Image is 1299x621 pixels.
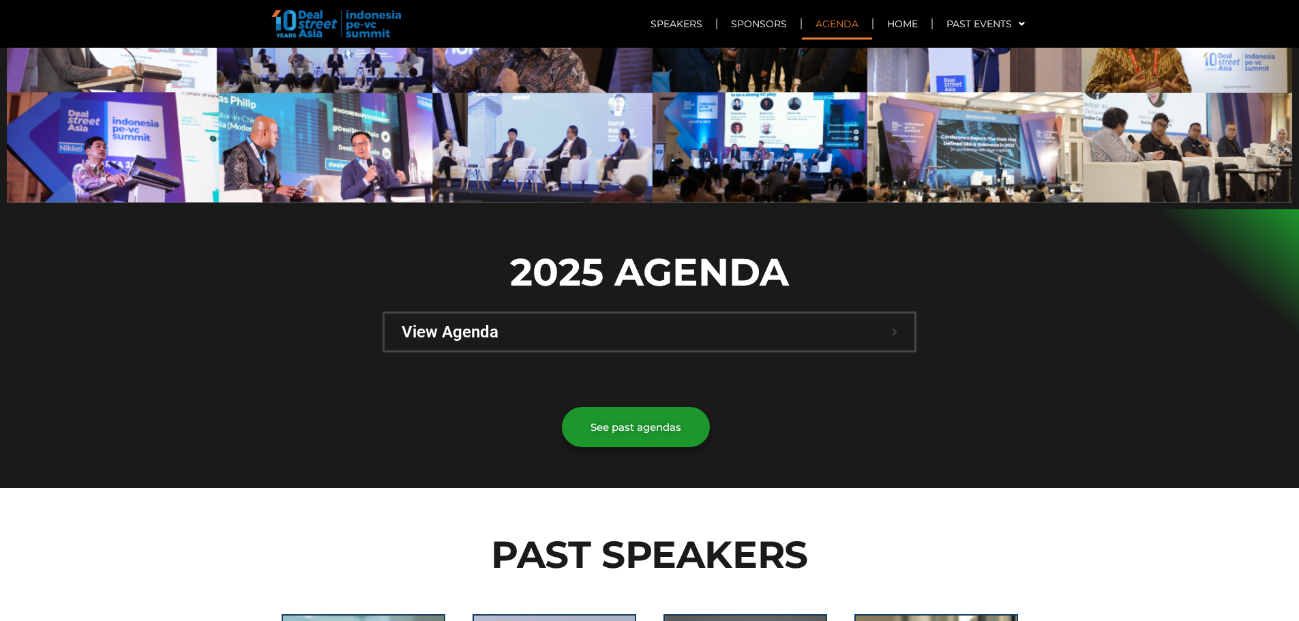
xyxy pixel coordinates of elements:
[562,407,710,447] a: See past agendas
[268,536,1032,573] h2: PAST SPEAKERS
[874,8,931,40] a: Home
[402,324,892,340] span: View Agenda
[717,8,801,40] a: Sponsors
[591,422,681,432] span: See past agendas
[933,8,1039,40] a: Past Events
[383,243,916,301] p: 2025 AGENDA
[802,8,872,40] a: Agenda
[637,8,716,40] a: Speakers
